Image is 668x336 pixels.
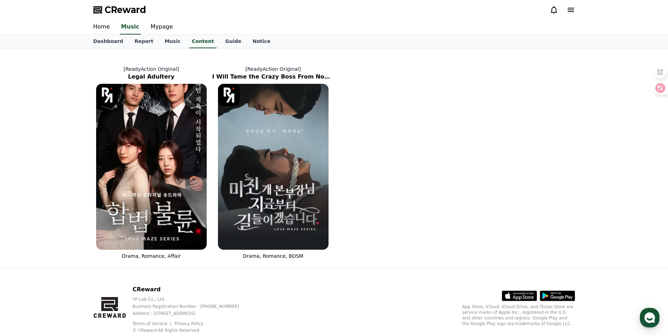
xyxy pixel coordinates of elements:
p: Business Registration Number : [PHONE_NUMBER] [132,304,250,309]
img: I Will Tame the Crazy Boss From Now On [218,84,329,250]
img: Legal Adultery [96,84,207,250]
p: [ReadyAction Original] [212,66,334,73]
a: Messages [46,223,91,241]
span: Settings [104,234,121,239]
a: Dashboard [88,35,129,48]
span: Home [18,234,30,239]
h2: Legal Adultery [90,73,212,81]
a: Music [159,35,186,48]
p: [ReadyAction Original] [90,66,212,73]
a: Settings [91,223,135,241]
span: Drama, Romance, BDSM [243,253,304,259]
p: © CReward All Rights Reserved. [132,328,250,333]
span: Drama, Romance, Affair [122,253,181,259]
a: Home [2,223,46,241]
a: Privacy Policy [175,321,204,326]
a: Home [88,20,116,35]
span: Messages [58,234,79,240]
a: [ReadyAction Original] I Will Tame the Crazy Boss From Now On I Will Tame the Crazy Boss From Now... [212,60,334,265]
a: Report [129,35,159,48]
p: App Store, iCloud, iCloud Drive, and iTunes Store are service marks of Apple Inc., registered in ... [462,304,575,326]
a: Terms of Service [132,321,173,326]
a: [ReadyAction Original] Legal Adultery Legal Adultery [object Object] Logo Drama, Romance, Affair [90,60,212,265]
p: YP Lab Co., Ltd. [132,297,250,302]
a: Content [189,35,217,48]
a: Notice [247,35,276,48]
span: CReward [105,4,146,15]
h2: I Will Tame the Crazy Boss From Now On [212,73,334,81]
img: [object Object] Logo [96,84,118,106]
p: CReward [132,285,250,294]
a: Mypage [145,20,179,35]
p: Address : [STREET_ADDRESS] [132,311,250,316]
img: [object Object] Logo [218,84,240,106]
a: Music [120,20,141,35]
a: Guide [219,35,247,48]
a: CReward [93,4,146,15]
